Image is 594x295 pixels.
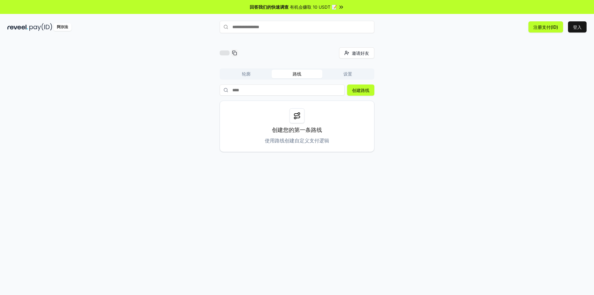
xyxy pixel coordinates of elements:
font: 邀请好友 [352,50,369,56]
font: 路线 [293,71,301,76]
font: 创建路线 [352,88,369,93]
button: 邀请好友 [339,47,374,59]
img: 付款编号 [29,23,52,31]
font: 阿尔法 [57,24,68,29]
font: 轮廓 [242,71,251,76]
button: 登入 [568,21,587,33]
font: 设置 [343,71,352,76]
font: 回答我们的快速调查 [250,4,289,10]
font: 有机会赚取 10 USDT 📝 [290,4,337,10]
img: 揭示黑暗 [7,23,28,31]
font: 创建您的第一条路线 [272,127,322,133]
button: 注册支付(ID) [528,21,563,33]
font: 使用路线创建自定义支付逻辑 [265,137,329,144]
font: 注册支付(ID) [533,24,558,30]
font: 登入 [573,24,582,30]
button: 创建路线 [347,85,374,96]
